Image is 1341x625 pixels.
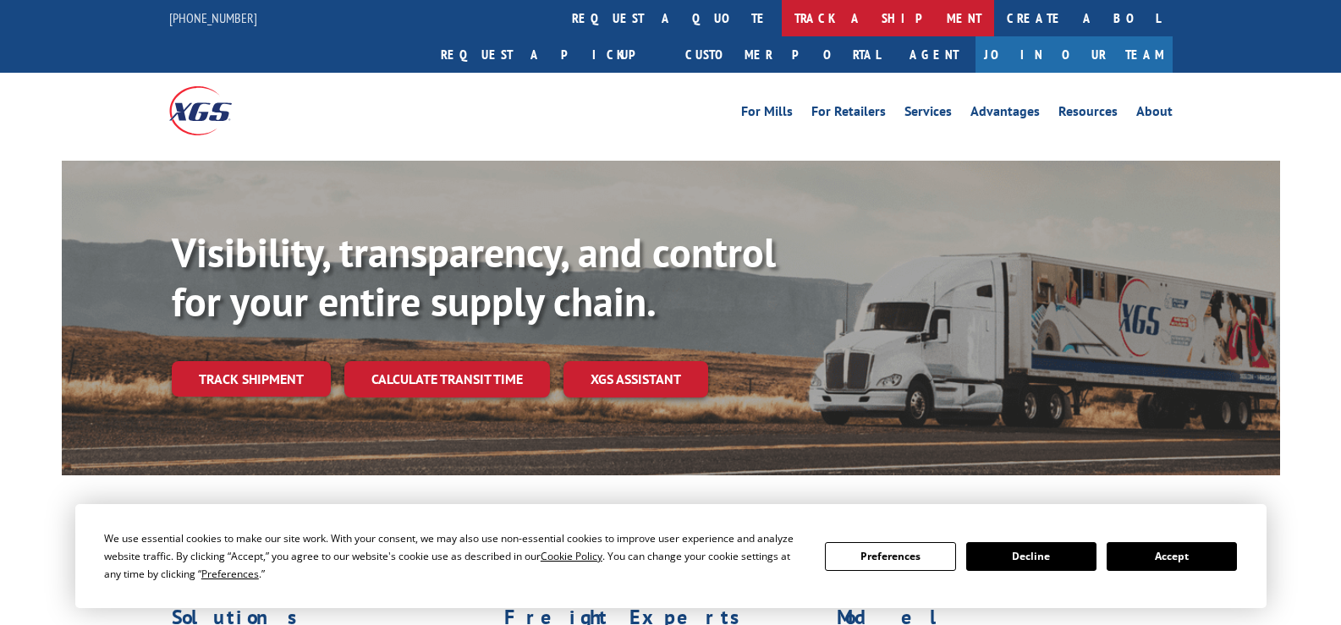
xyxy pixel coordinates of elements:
[172,361,331,397] a: Track shipment
[1058,105,1118,123] a: Resources
[1107,542,1237,571] button: Accept
[976,36,1173,73] a: Join Our Team
[172,226,776,327] b: Visibility, transparency, and control for your entire supply chain.
[75,504,1267,608] div: Cookie Consent Prompt
[344,361,550,397] a: Calculate transit time
[966,542,1096,571] button: Decline
[741,105,793,123] a: For Mills
[970,105,1040,123] a: Advantages
[673,36,893,73] a: Customer Portal
[563,361,708,397] a: XGS ASSISTANT
[201,567,259,581] span: Preferences
[104,529,805,583] div: We use essential cookies to make our site work. With your consent, we may also use non-essential ...
[825,542,955,571] button: Preferences
[169,9,257,26] a: [PHONE_NUMBER]
[904,105,952,123] a: Services
[1136,105,1173,123] a: About
[811,105,886,123] a: For Retailers
[541,549,602,563] span: Cookie Policy
[893,36,976,73] a: Agent
[428,36,673,73] a: Request a pickup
